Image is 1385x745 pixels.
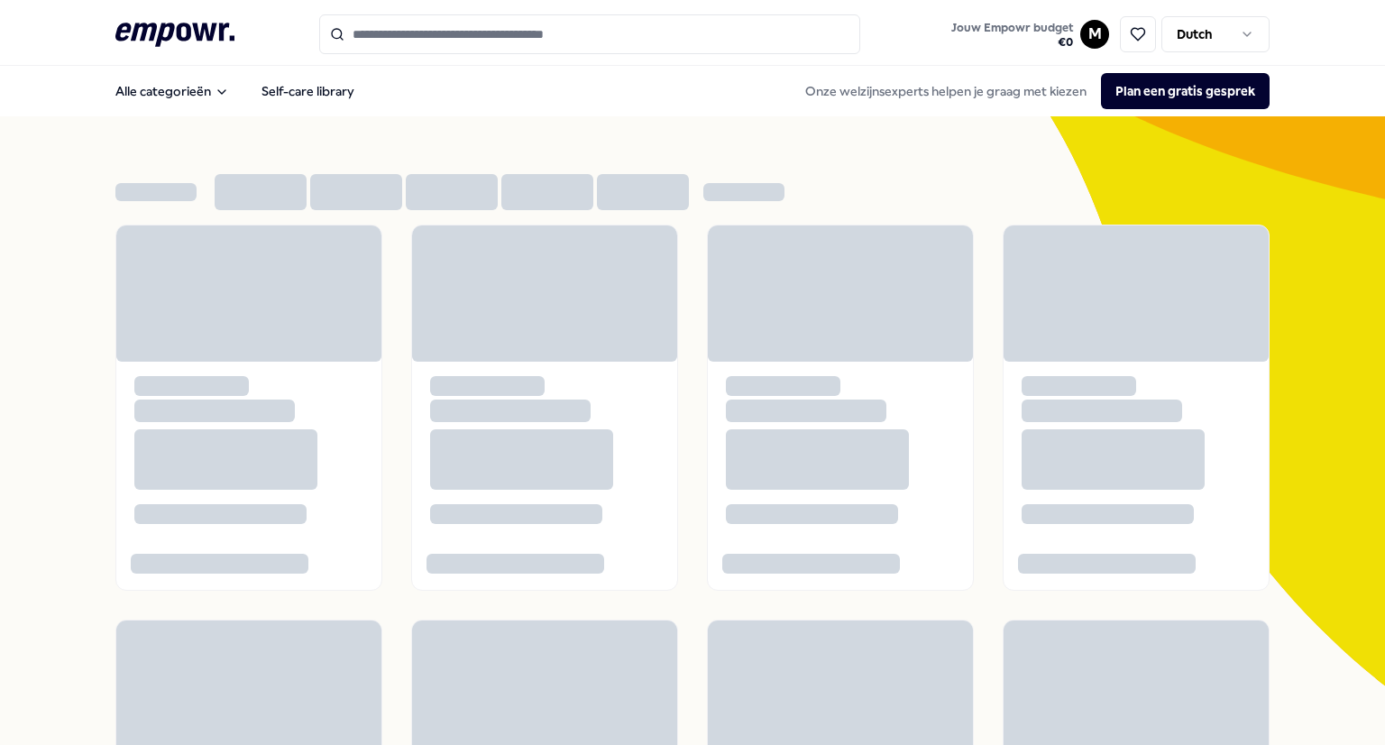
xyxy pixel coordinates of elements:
[1080,20,1109,49] button: M
[944,15,1080,53] a: Jouw Empowr budget€0
[319,14,860,54] input: Search for products, categories or subcategories
[247,73,369,109] a: Self-care library
[101,73,243,109] button: Alle categorieën
[101,73,369,109] nav: Main
[791,73,1270,109] div: Onze welzijnsexperts helpen je graag met kiezen
[951,21,1073,35] span: Jouw Empowr budget
[951,35,1073,50] span: € 0
[948,17,1077,53] button: Jouw Empowr budget€0
[1101,73,1270,109] button: Plan een gratis gesprek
